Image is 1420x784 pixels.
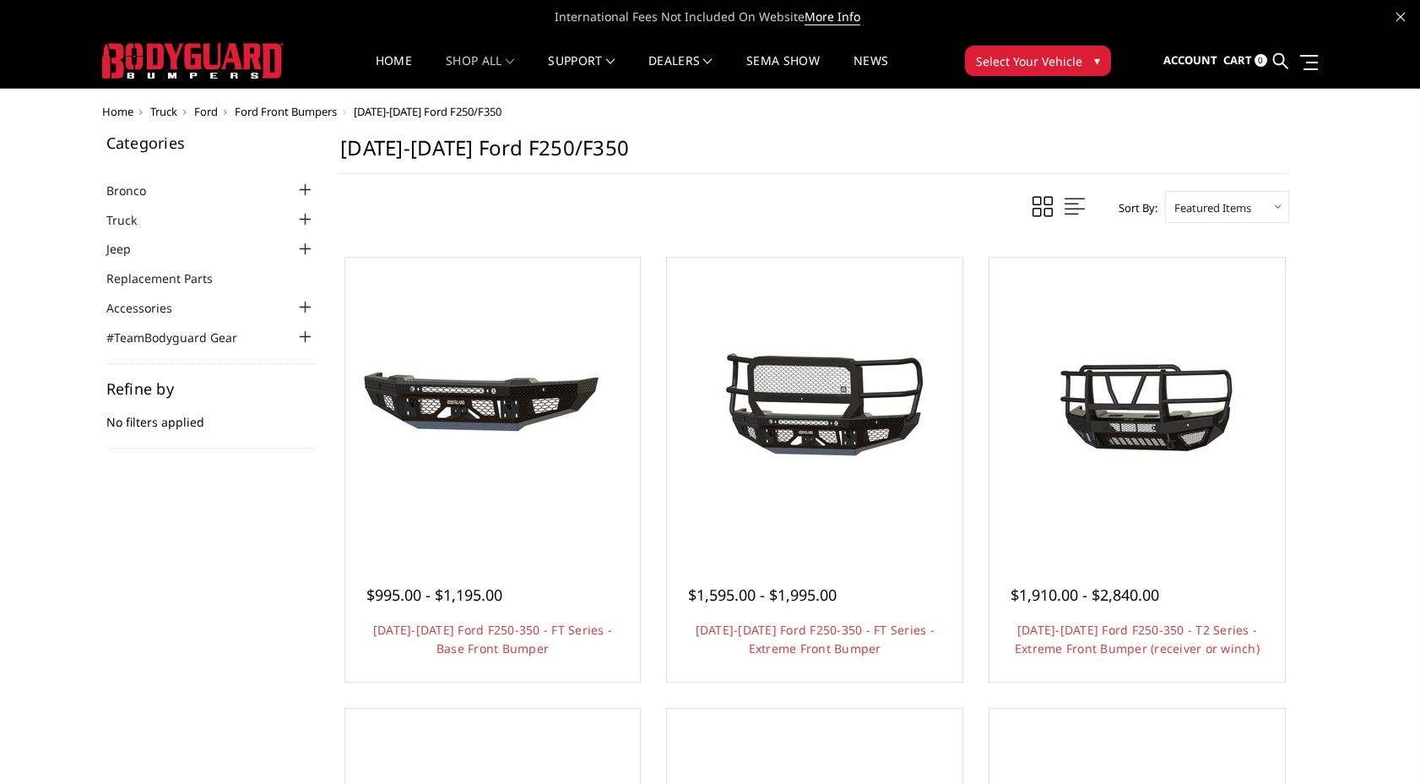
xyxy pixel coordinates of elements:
[1223,38,1267,84] a: Cart 0
[994,262,1281,549] a: 2023-2025 Ford F250-350 - T2 Series - Extreme Front Bumper (receiver or winch) 2023-2025 Ford F25...
[1255,54,1267,67] span: 0
[671,262,958,549] a: 2023-2025 Ford F250-350 - FT Series - Extreme Front Bumper 2023-2025 Ford F250-350 - FT Series - ...
[696,622,935,656] a: [DATE]-[DATE] Ford F250-350 - FT Series - Extreme Front Bumper
[366,585,502,605] span: $995.00 - $1,195.00
[357,342,627,469] img: 2023-2025 Ford F250-350 - FT Series - Base Front Bumper
[376,55,412,88] a: Home
[1002,329,1272,481] img: 2023-2025 Ford F250-350 - T2 Series - Extreme Front Bumper (receiver or winch)
[854,55,888,88] a: News
[976,52,1082,70] span: Select Your Vehicle
[340,135,1289,174] h1: [DATE]-[DATE] Ford F250/F350
[106,182,167,199] a: Bronco
[746,55,820,88] a: SEMA Show
[1223,52,1252,68] span: Cart
[1015,622,1260,656] a: [DATE]-[DATE] Ford F250-350 - T2 Series - Extreme Front Bumper (receiver or winch)
[102,104,133,119] a: Home
[235,104,337,119] a: Ford Front Bumpers
[548,55,615,88] a: Support
[106,135,316,150] h5: Categories
[965,46,1111,76] button: Select Your Vehicle
[106,240,152,258] a: Jeep
[106,381,316,449] div: No filters applied
[1163,38,1217,84] a: Account
[805,8,860,25] a: More Info
[688,585,837,605] span: $1,595.00 - $1,995.00
[194,104,218,119] a: Ford
[102,43,284,79] img: BODYGUARD BUMPERS
[1109,195,1157,220] label: Sort By:
[350,262,637,549] a: 2023-2025 Ford F250-350 - FT Series - Base Front Bumper
[106,381,316,396] h5: Refine by
[106,211,158,229] a: Truck
[648,55,713,88] a: Dealers
[354,104,501,119] span: [DATE]-[DATE] Ford F250/F350
[106,299,193,317] a: Accessories
[150,104,177,119] a: Truck
[1011,585,1159,605] span: $1,910.00 - $2,840.00
[373,622,612,656] a: [DATE]-[DATE] Ford F250-350 - FT Series - Base Front Bumper
[106,269,234,287] a: Replacement Parts
[1163,52,1217,68] span: Account
[106,329,258,346] a: #TeamBodyguard Gear
[446,55,514,88] a: shop all
[1094,52,1100,69] span: ▾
